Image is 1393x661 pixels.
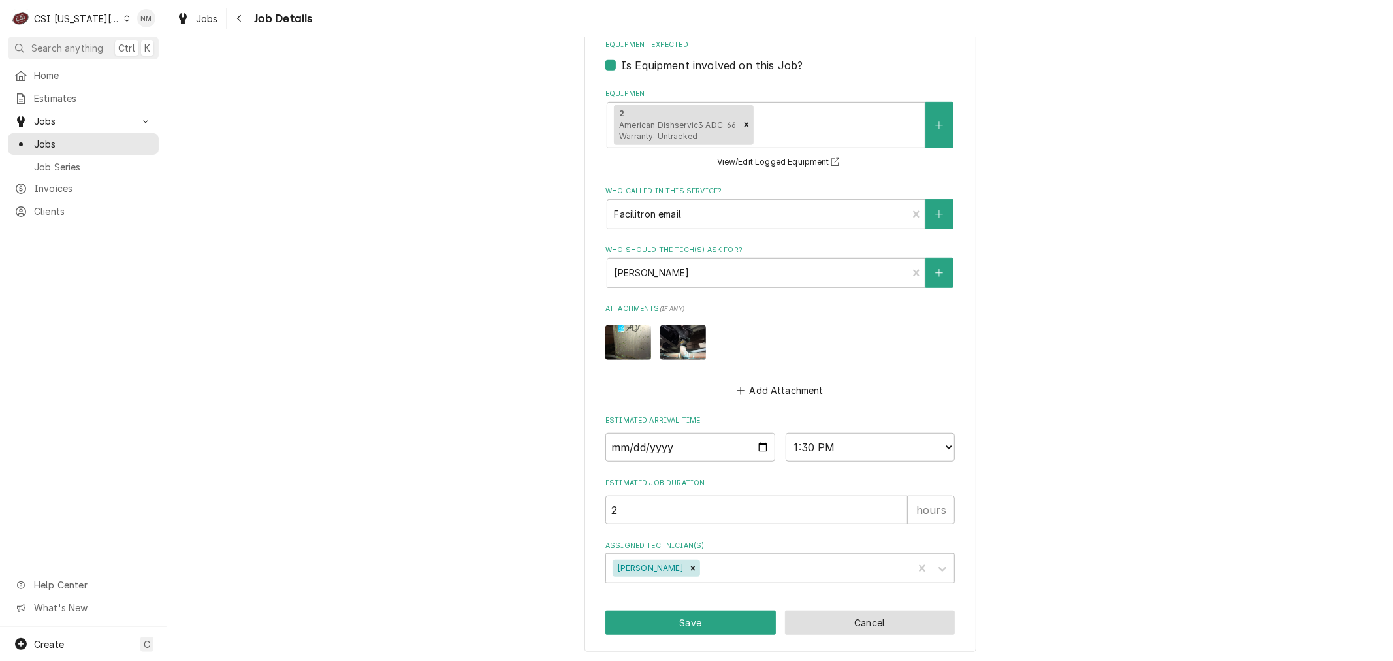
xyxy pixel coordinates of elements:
a: Go to Help Center [8,574,159,596]
span: Jobs [196,12,218,25]
span: Search anything [31,41,103,55]
a: Jobs [8,133,159,155]
a: Estimates [8,88,159,109]
button: Create New Contact [925,199,953,229]
button: Create New Contact [925,258,953,288]
div: [PERSON_NAME] [613,560,686,577]
div: Who should the tech(s) ask for? [605,245,955,287]
div: hours [908,496,955,524]
div: C [12,9,30,27]
button: Add Attachment [735,381,826,399]
svg: Create New Equipment [935,121,943,130]
img: 7bBRCazbQrCl61qRRUDf [660,325,706,360]
label: Estimated Arrival Time [605,415,955,426]
a: Invoices [8,178,159,199]
label: Attachments [605,304,955,314]
label: Equipment [605,89,955,99]
label: Equipment Expected [605,40,955,50]
img: oP5mVpUsQluhDD52fFMt [605,325,651,360]
a: Job Series [8,156,159,178]
div: Who called in this service? [605,186,955,229]
a: Jobs [171,8,223,29]
svg: Create New Contact [935,268,943,278]
div: Remove Jimmy Terrell [686,560,700,577]
span: Jobs [34,114,133,128]
span: Job Series [34,160,152,174]
a: Clients [8,201,159,222]
div: Estimated Arrival Time [605,415,955,462]
button: View/Edit Logged Equipment [715,154,846,170]
span: Jobs [34,137,152,151]
span: Ctrl [118,41,135,55]
select: Time Select [786,433,955,462]
label: Estimated Job Duration [605,478,955,489]
span: Job Details [250,10,313,27]
label: Who should the tech(s) ask for? [605,245,955,255]
span: Invoices [34,182,152,195]
span: American Dishservic3 ADC-66 Warranty: Untracked [619,120,736,142]
span: ( if any ) [660,305,684,312]
div: Equipment [605,89,955,170]
span: C [144,637,150,651]
span: K [144,41,150,55]
label: Who called in this service? [605,186,955,197]
div: Attachments [605,304,955,399]
span: What's New [34,601,151,615]
div: Estimated Job Duration [605,478,955,524]
button: Search anythingCtrlK [8,37,159,59]
strong: 2 [619,108,624,118]
span: Help Center [34,578,151,592]
button: Cancel [785,611,955,635]
div: Remove [object Object] [739,105,754,146]
span: Estimates [34,91,152,105]
div: Nancy Manuel's Avatar [137,9,155,27]
div: CSI Kansas City's Avatar [12,9,30,27]
svg: Create New Contact [935,210,943,219]
div: Button Group [605,611,955,635]
a: Home [8,65,159,86]
span: Home [34,69,152,82]
div: CSI [US_STATE][GEOGRAPHIC_DATA] [34,12,120,25]
div: Button Group Row [605,611,955,635]
span: Clients [34,204,152,218]
a: Go to What's New [8,597,159,619]
input: Date [605,433,775,462]
a: Go to Jobs [8,110,159,132]
div: Equipment Expected [605,40,955,73]
div: NM [137,9,155,27]
label: Is Equipment involved on this Job? [621,57,803,73]
div: Assigned Technician(s) [605,541,955,583]
button: Create New Equipment [925,102,953,148]
span: Create [34,639,64,650]
label: Assigned Technician(s) [605,541,955,551]
button: Save [605,611,776,635]
button: Navigate back [229,8,250,29]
